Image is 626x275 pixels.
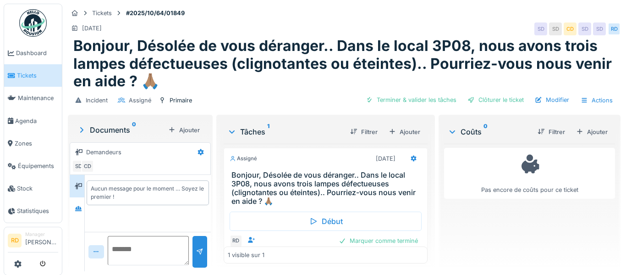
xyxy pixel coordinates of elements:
span: Maintenance [18,94,58,102]
span: Dashboard [16,49,58,57]
sup: 0 [132,124,136,135]
h1: Bonjour, Désolée de vous déranger.. Dans le local 3P08, nous avons trois lampes défectueuses (cli... [73,37,615,90]
div: [DATE] [82,24,102,33]
div: [DATE] [376,154,395,163]
a: RD Manager[PERSON_NAME] [8,231,58,253]
div: Ajouter [572,126,611,138]
div: Primaire [170,96,192,105]
a: Zones [4,132,62,155]
div: Incident [86,96,108,105]
div: Coûts [448,126,530,137]
div: Clôturer le ticket [464,94,527,106]
div: SD [72,160,85,173]
div: Terminer & valider les tâches [362,94,460,106]
img: Badge_color-CXgf-gQk.svg [19,9,47,37]
div: CD [564,22,577,35]
span: Agenda [15,117,58,125]
div: SD [593,22,606,35]
div: Pas encore de coûts pour ce ticket [450,152,609,195]
div: RD [230,235,242,247]
div: RD [608,22,621,35]
span: Statistiques [17,207,58,215]
span: Stock [17,184,58,193]
div: Actions [577,94,617,107]
div: CD [81,160,94,173]
div: 1 visible sur 1 [228,251,264,260]
a: Statistiques [4,200,62,222]
a: Stock [4,177,62,200]
div: SD [549,22,562,35]
span: Zones [15,139,58,148]
div: Ajouter [165,124,203,136]
sup: 0 [483,126,488,137]
div: Assigné [129,96,151,105]
div: Documents [77,124,165,135]
a: Dashboard [4,42,62,64]
a: Maintenance [4,87,62,109]
div: Modifier [531,94,573,106]
div: Filtrer [534,126,569,138]
div: Tickets [92,9,112,17]
span: Équipements [18,162,58,170]
a: Agenda [4,110,62,132]
div: Assigné [230,155,257,163]
a: Tickets [4,64,62,87]
div: Tâches [227,126,343,137]
div: Marquer comme terminé [335,235,422,247]
li: RD [8,234,22,247]
sup: 1 [267,126,269,137]
div: Demandeurs [86,148,121,157]
div: SD [534,22,547,35]
div: Manager [25,231,58,238]
h3: Bonjour, Désolée de vous déranger.. Dans le local 3P08, nous avons trois lampes défectueuses (cli... [231,171,424,206]
div: Ajouter [385,126,424,138]
li: [PERSON_NAME] [25,231,58,251]
div: SD [578,22,591,35]
span: Tickets [17,71,58,80]
div: Filtrer [346,126,381,138]
a: Équipements [4,155,62,177]
div: Aucun message pour le moment … Soyez le premier ! [91,185,205,201]
strong: #2025/10/64/01849 [122,9,188,17]
div: Début [230,212,422,231]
